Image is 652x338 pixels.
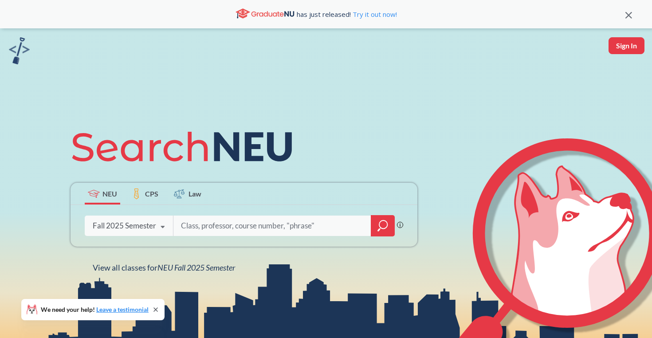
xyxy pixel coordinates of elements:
[189,189,201,199] span: Law
[9,37,30,67] a: sandbox logo
[93,263,235,272] span: View all classes for
[93,221,156,231] div: Fall 2025 Semester
[180,216,365,235] input: Class, professor, course number, "phrase"
[297,9,397,19] span: has just released!
[351,10,397,19] a: Try it out now!
[41,307,149,313] span: We need your help!
[609,37,644,54] button: Sign In
[96,306,149,313] a: Leave a testimonial
[371,215,395,236] div: magnifying glass
[102,189,117,199] span: NEU
[157,263,235,272] span: NEU Fall 2025 Semester
[377,220,388,232] svg: magnifying glass
[9,37,30,64] img: sandbox logo
[145,189,158,199] span: CPS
